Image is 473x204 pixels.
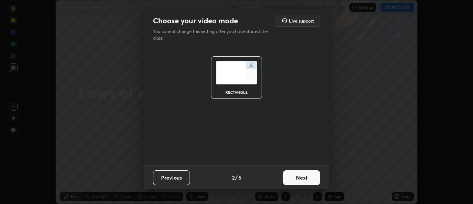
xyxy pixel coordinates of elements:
h2: Choose your video mode [153,16,238,26]
button: Previous [153,170,190,185]
h4: 5 [238,174,241,181]
button: Next [283,170,320,185]
img: normalScreenIcon.ae25ed63.svg [216,61,257,84]
h5: Live support [289,19,314,23]
h4: 2 [232,174,235,181]
h4: / [235,174,238,181]
p: You cannot change this setting after you have started the class [153,28,273,41]
div: rectangle [222,90,251,94]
